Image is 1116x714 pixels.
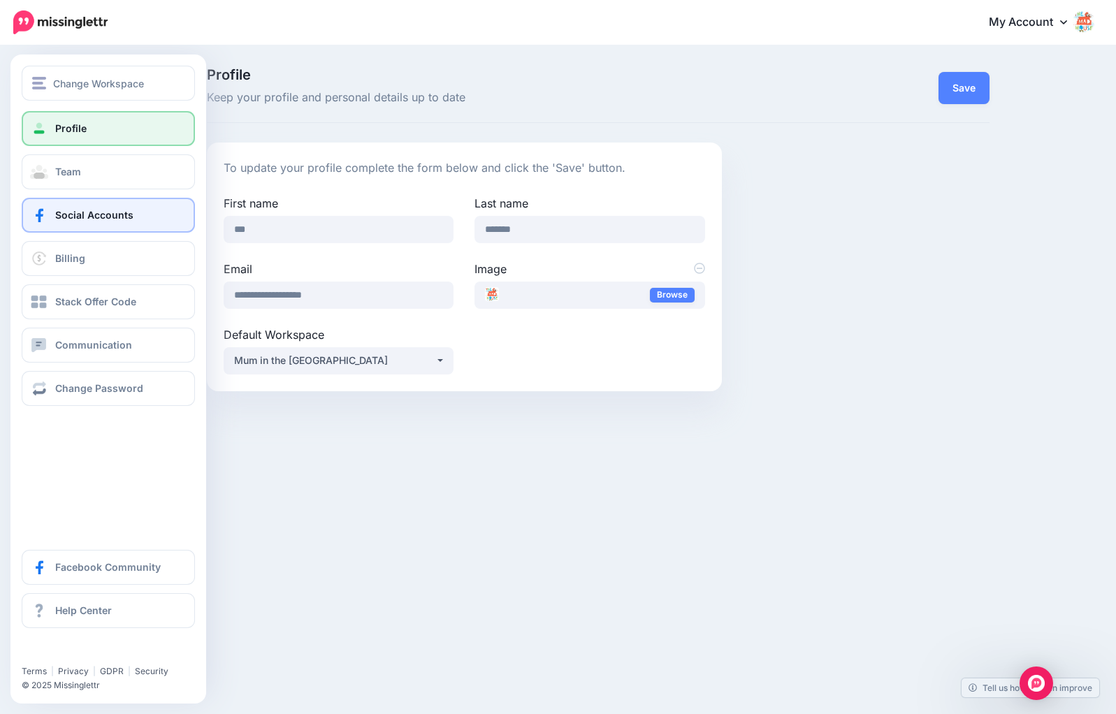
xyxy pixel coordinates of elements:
[22,241,195,276] a: Billing
[55,561,161,573] span: Facebook Community
[22,154,195,189] a: Team
[224,261,454,277] label: Email
[224,159,705,177] p: To update your profile complete the form below and click the 'Save' button.
[51,666,54,676] span: |
[22,111,195,146] a: Profile
[22,646,130,660] iframe: Twitter Follow Button
[55,166,81,177] span: Team
[22,550,195,585] a: Facebook Community
[55,122,87,134] span: Profile
[22,328,195,363] a: Communication
[234,352,435,369] div: Mum in the [GEOGRAPHIC_DATA]
[975,6,1095,40] a: My Account
[100,666,124,676] a: GDPR
[474,195,704,212] label: Last name
[207,68,722,82] span: Profile
[1020,666,1053,700] div: Open Intercom Messenger
[474,261,704,277] label: Image
[135,666,168,676] a: Security
[22,666,47,676] a: Terms
[939,72,990,104] button: Save
[22,678,205,692] li: © 2025 Missinglettr
[650,288,695,303] a: Browse
[55,209,133,221] span: Social Accounts
[58,666,89,676] a: Privacy
[962,678,1099,697] a: Tell us how we can improve
[53,75,144,92] span: Change Workspace
[22,371,195,406] a: Change Password
[13,10,108,34] img: Missinglettr
[93,666,96,676] span: |
[22,593,195,628] a: Help Center
[55,339,132,351] span: Communication
[22,66,195,101] button: Change Workspace
[22,284,195,319] a: Stack Offer Code
[224,195,454,212] label: First name
[207,89,722,107] span: Keep your profile and personal details up to date
[55,382,143,394] span: Change Password
[55,296,136,307] span: Stack Offer Code
[485,287,499,301] img: avatar_aCChguh_thumb.jpg
[55,252,85,264] span: Billing
[224,326,454,343] label: Default Workspace
[22,198,195,233] a: Social Accounts
[128,666,131,676] span: |
[224,347,454,374] button: Mum in the Mad House
[32,77,46,89] img: menu.png
[55,604,112,616] span: Help Center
